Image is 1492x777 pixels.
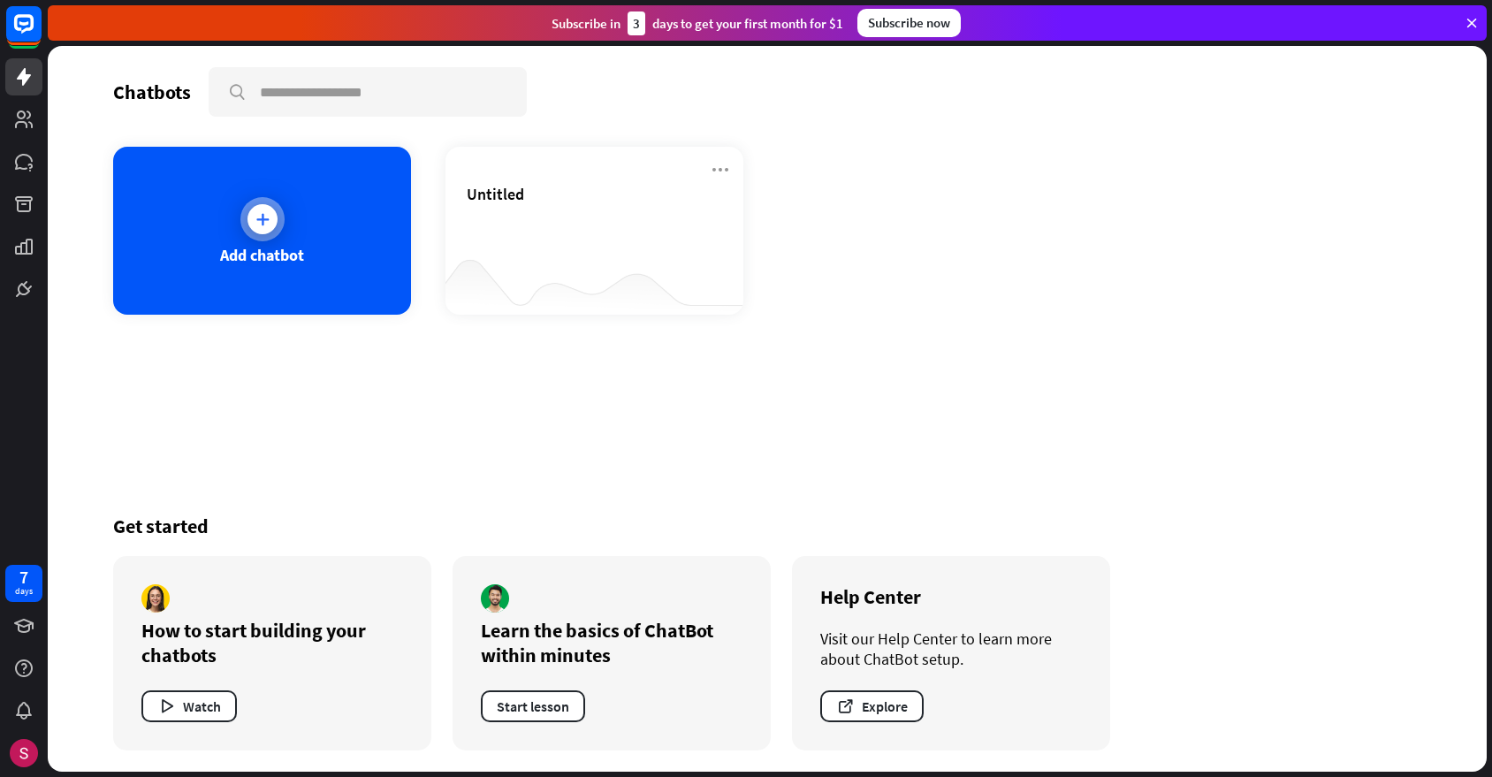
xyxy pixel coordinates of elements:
[820,690,924,722] button: Explore
[141,690,237,722] button: Watch
[113,80,191,104] div: Chatbots
[481,584,509,613] img: author
[113,514,1421,538] div: Get started
[820,628,1082,669] div: Visit our Help Center to learn more about ChatBot setup.
[14,7,67,60] button: Open LiveChat chat widget
[481,618,742,667] div: Learn the basics of ChatBot within minutes
[5,565,42,602] a: 7 days
[552,11,843,35] div: Subscribe in days to get your first month for $1
[628,11,645,35] div: 3
[15,585,33,598] div: days
[857,9,961,37] div: Subscribe now
[19,569,28,585] div: 7
[467,184,524,204] span: Untitled
[820,584,1082,609] div: Help Center
[141,584,170,613] img: author
[481,690,585,722] button: Start lesson
[220,245,304,265] div: Add chatbot
[141,618,403,667] div: How to start building your chatbots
